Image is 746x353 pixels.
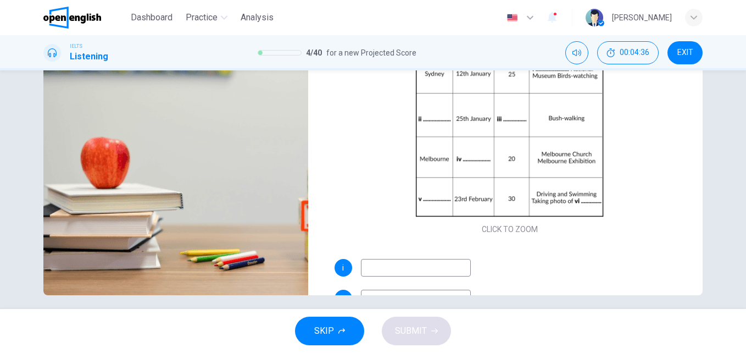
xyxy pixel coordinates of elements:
[295,317,364,345] button: SKIP
[236,8,278,27] button: Analysis
[326,46,416,59] span: for a new Projected Score
[314,323,334,339] span: SKIP
[597,41,659,64] div: Hide
[586,9,603,26] img: Profile picture
[43,7,101,29] img: OpenEnglish logo
[43,27,308,295] img: Travel
[181,8,232,27] button: Practice
[43,7,126,29] a: OpenEnglish logo
[186,11,218,24] span: Practice
[677,48,693,57] span: EXIT
[241,11,274,24] span: Analysis
[342,295,345,302] span: ii
[70,50,108,63] h1: Listening
[597,41,659,64] button: 00:04:36
[342,264,344,272] span: i
[565,41,588,64] div: Mute
[131,11,172,24] span: Dashboard
[70,42,82,50] span: IELTS
[505,14,519,22] img: en
[126,8,177,27] button: Dashboard
[612,11,672,24] div: [PERSON_NAME]
[306,46,322,59] span: 4 / 40
[667,41,703,64] button: EXIT
[620,48,649,57] span: 00:04:36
